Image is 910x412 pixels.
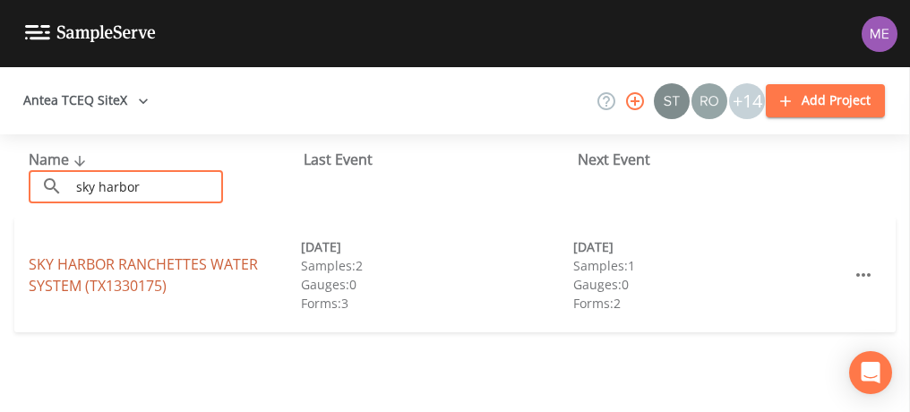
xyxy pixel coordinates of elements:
img: c0670e89e469b6405363224a5fca805c [654,83,690,119]
div: +14 [729,83,765,119]
div: Samples: 2 [301,256,573,275]
div: [DATE] [573,237,846,256]
div: Last Event [304,149,579,170]
button: Antea TCEQ SiteX [16,84,156,117]
img: d4d65db7c401dd99d63b7ad86343d265 [862,16,897,52]
span: Name [29,150,90,169]
div: Next Event [578,149,853,170]
div: Forms: 3 [301,294,573,313]
img: logo [25,25,156,42]
div: Rodolfo Ramirez [691,83,728,119]
div: Gauges: 0 [573,275,846,294]
button: Add Project [766,84,885,117]
input: Search Projects [70,170,223,203]
div: [DATE] [301,237,573,256]
img: 7e5c62b91fde3b9fc00588adc1700c9a [691,83,727,119]
div: Open Intercom Messenger [849,351,892,394]
div: Forms: 2 [573,294,846,313]
a: SKY HARBOR RANCHETTES WATER SYSTEM (TX1330175) [29,254,258,296]
div: Samples: 1 [573,256,846,275]
div: Gauges: 0 [301,275,573,294]
div: Stan Porter [653,83,691,119]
